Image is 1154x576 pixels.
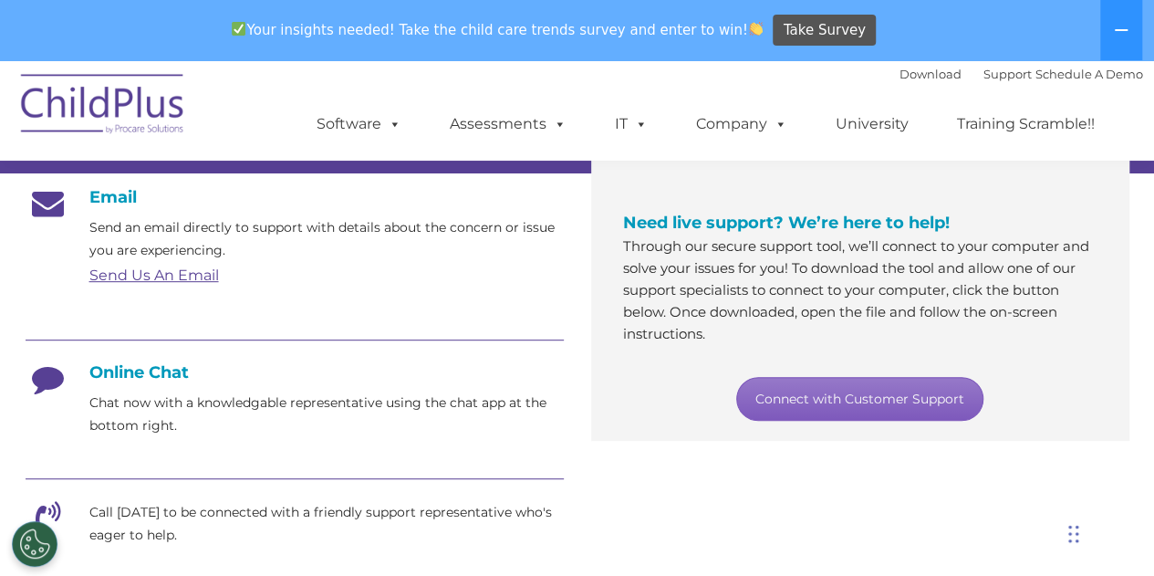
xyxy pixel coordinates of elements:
[89,216,564,262] p: Send an email directly to support with details about the concern or issue you are experiencing.
[12,61,194,152] img: ChildPlus by Procare Solutions
[597,106,666,142] a: IT
[26,362,564,382] h4: Online Chat
[749,22,763,36] img: 👏
[431,106,585,142] a: Assessments
[856,379,1154,576] iframe: Chat Widget
[939,106,1113,142] a: Training Scramble!!
[89,267,219,284] a: Send Us An Email
[89,392,564,437] p: Chat now with a knowledgable representative using the chat app at the bottom right.
[736,377,983,421] a: Connect with Customer Support
[773,15,876,47] a: Take Survey
[623,236,1097,345] p: Through our secure support tool, we’ll connect to your computer and solve your issues for you! To...
[817,106,927,142] a: University
[89,501,564,547] p: Call [DATE] to be connected with a friendly support representative who's eager to help.
[1068,507,1079,561] div: Drag
[232,22,245,36] img: ✅
[678,106,806,142] a: Company
[12,521,57,567] button: Cookies Settings
[983,67,1032,81] a: Support
[1035,67,1143,81] a: Schedule A Demo
[899,67,1143,81] font: |
[26,187,564,207] h4: Email
[298,106,420,142] a: Software
[784,15,866,47] span: Take Survey
[623,213,950,233] span: Need live support? We’re here to help!
[899,67,962,81] a: Download
[224,12,771,47] span: Your insights needed! Take the child care trends survey and enter to win!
